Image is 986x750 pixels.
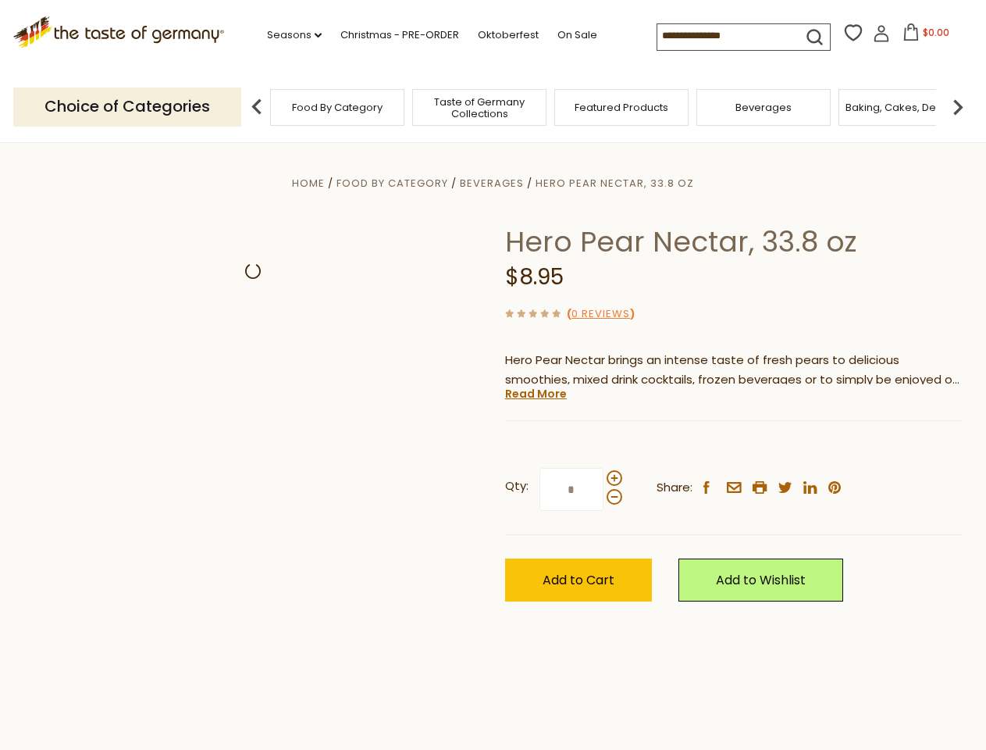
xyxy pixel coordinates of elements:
[539,468,603,511] input: Qty:
[657,478,692,498] span: Share:
[923,26,949,39] span: $0.00
[340,27,459,44] a: Christmas - PRE-ORDER
[505,477,529,496] strong: Qty:
[557,27,597,44] a: On Sale
[505,351,962,390] p: Hero Pear Nectar brings an intense taste of fresh pears to delicious smoothies, mixed drink cockt...
[241,91,272,123] img: previous arrow
[336,176,448,191] a: Food By Category
[505,386,567,402] a: Read More
[292,176,325,191] a: Home
[292,102,383,113] a: Food By Category
[536,176,694,191] a: Hero Pear Nectar, 33.8 oz
[460,176,524,191] a: Beverages
[505,262,564,292] span: $8.95
[13,87,241,126] p: Choice of Categories
[505,559,652,602] button: Add to Cart
[478,27,539,44] a: Oktoberfest
[942,91,974,123] img: next arrow
[893,23,959,47] button: $0.00
[567,306,635,321] span: ( )
[267,27,322,44] a: Seasons
[678,559,843,602] a: Add to Wishlist
[575,102,668,113] a: Featured Products
[417,96,542,120] a: Taste of Germany Collections
[571,306,630,323] a: 0 Reviews
[543,571,614,589] span: Add to Cart
[845,102,966,113] a: Baking, Cakes, Desserts
[505,224,962,259] h1: Hero Pear Nectar, 33.8 oz
[735,102,792,113] a: Beverages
